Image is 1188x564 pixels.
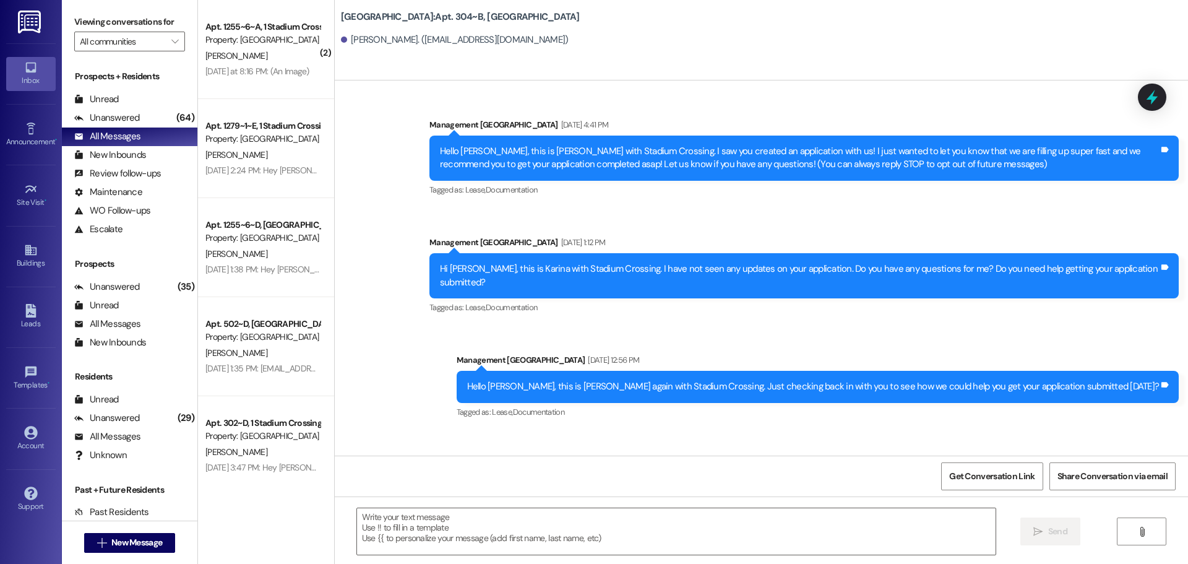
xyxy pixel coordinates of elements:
[74,204,150,217] div: WO Follow-ups
[205,446,267,458] span: [PERSON_NAME]
[585,354,639,367] div: [DATE] 12:56 PM
[205,331,320,344] div: Property: [GEOGRAPHIC_DATA]
[205,66,309,77] div: [DATE] at 8:16 PM: (An Image)
[558,236,606,249] div: [DATE] 1:12 PM
[492,407,512,417] span: Lease ,
[429,236,1179,253] div: Management [GEOGRAPHIC_DATA]
[74,336,146,349] div: New Inbounds
[62,484,197,497] div: Past + Future Residents
[205,149,267,160] span: [PERSON_NAME]
[84,533,176,553] button: New Message
[467,380,1160,393] div: Hello [PERSON_NAME], this is [PERSON_NAME] again with Stadium Crossing. Just checking back in wit...
[205,264,755,275] div: [DATE] 1:38 PM: Hey [PERSON_NAME], please check your junk folder in your email for the boom credi...
[74,186,142,199] div: Maintenance
[205,462,736,473] div: [DATE] 3:47 PM: Hey [PERSON_NAME]! Could you please move your car to the correct parking space? T...
[74,111,140,124] div: Unanswered
[6,57,56,90] a: Inbox
[74,130,140,143] div: All Messages
[174,409,197,428] div: (29)
[6,483,56,516] a: Support
[80,32,165,51] input: All communities
[6,362,56,395] a: Templates •
[205,363,389,374] div: [DATE] 1:35 PM: [EMAIL_ADDRESS][DOMAIN_NAME]
[74,430,140,443] div: All Messages
[74,506,149,519] div: Past Residents
[62,70,197,83] div: Prospects + Residents
[205,132,320,145] div: Property: [GEOGRAPHIC_DATA]
[6,179,56,212] a: Site Visit •
[205,33,320,46] div: Property: [GEOGRAPHIC_DATA]
[1137,527,1147,537] i: 
[205,417,320,430] div: Apt. 302~D, 1 Stadium Crossing Guarantors
[1048,525,1067,538] span: Send
[205,232,320,245] div: Property: [GEOGRAPHIC_DATA]
[465,302,486,313] span: Lease ,
[74,12,185,32] label: Viewing conversations for
[111,536,162,549] span: New Message
[45,196,46,205] span: •
[205,50,267,61] span: [PERSON_NAME]
[18,11,43,33] img: ResiDesk Logo
[74,449,127,462] div: Unknown
[941,462,1043,490] button: Get Conversation Link
[74,149,146,162] div: New Inbounds
[171,37,178,46] i: 
[48,379,49,388] span: •
[429,181,1179,199] div: Tagged as:
[429,298,1179,316] div: Tagged as:
[74,93,119,106] div: Unread
[173,108,197,128] div: (64)
[1057,470,1168,483] span: Share Conversation via email
[205,347,267,358] span: [PERSON_NAME]
[62,370,197,383] div: Residents
[174,277,197,297] div: (35)
[6,300,56,334] a: Leads
[74,412,140,425] div: Unanswered
[205,430,320,443] div: Property: [GEOGRAPHIC_DATA]
[74,223,123,236] div: Escalate
[55,136,57,144] span: •
[74,299,119,312] div: Unread
[62,258,197,271] div: Prospects
[74,318,140,331] div: All Messages
[205,318,320,331] div: Apt. 502~D, [GEOGRAPHIC_DATA]
[74,167,161,180] div: Review follow-ups
[74,393,119,406] div: Unread
[486,184,538,195] span: Documentation
[341,33,569,46] div: [PERSON_NAME]. ([EMAIL_ADDRESS][DOMAIN_NAME])
[457,403,1179,421] div: Tagged as:
[465,184,486,195] span: Lease ,
[440,262,1159,289] div: Hi [PERSON_NAME], this is Karina with Stadium Crossing. I have not seen any updates on your appli...
[949,470,1035,483] span: Get Conversation Link
[1020,518,1080,545] button: Send
[486,302,538,313] span: Documentation
[205,219,320,232] div: Apt. 1255~6~D, [GEOGRAPHIC_DATA]
[97,538,106,548] i: 
[513,407,565,417] span: Documentation
[74,280,140,293] div: Unanswered
[6,422,56,456] a: Account
[341,11,580,24] b: [GEOGRAPHIC_DATA]: Apt. 304~B, [GEOGRAPHIC_DATA]
[1033,527,1043,537] i: 
[205,248,267,259] span: [PERSON_NAME]
[457,354,1179,371] div: Management [GEOGRAPHIC_DATA]
[1049,462,1176,490] button: Share Conversation via email
[429,118,1179,136] div: Management [GEOGRAPHIC_DATA]
[440,145,1159,171] div: Hello [PERSON_NAME], this is [PERSON_NAME] with Stadium Crossing. I saw you created an applicatio...
[558,118,609,131] div: [DATE] 4:41 PM
[6,240,56,273] a: Buildings
[205,119,320,132] div: Apt. 1279~1~E, 1 Stadium Crossing Guarantors
[205,20,320,33] div: Apt. 1255~6~A, 1 Stadium Crossing Guarantors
